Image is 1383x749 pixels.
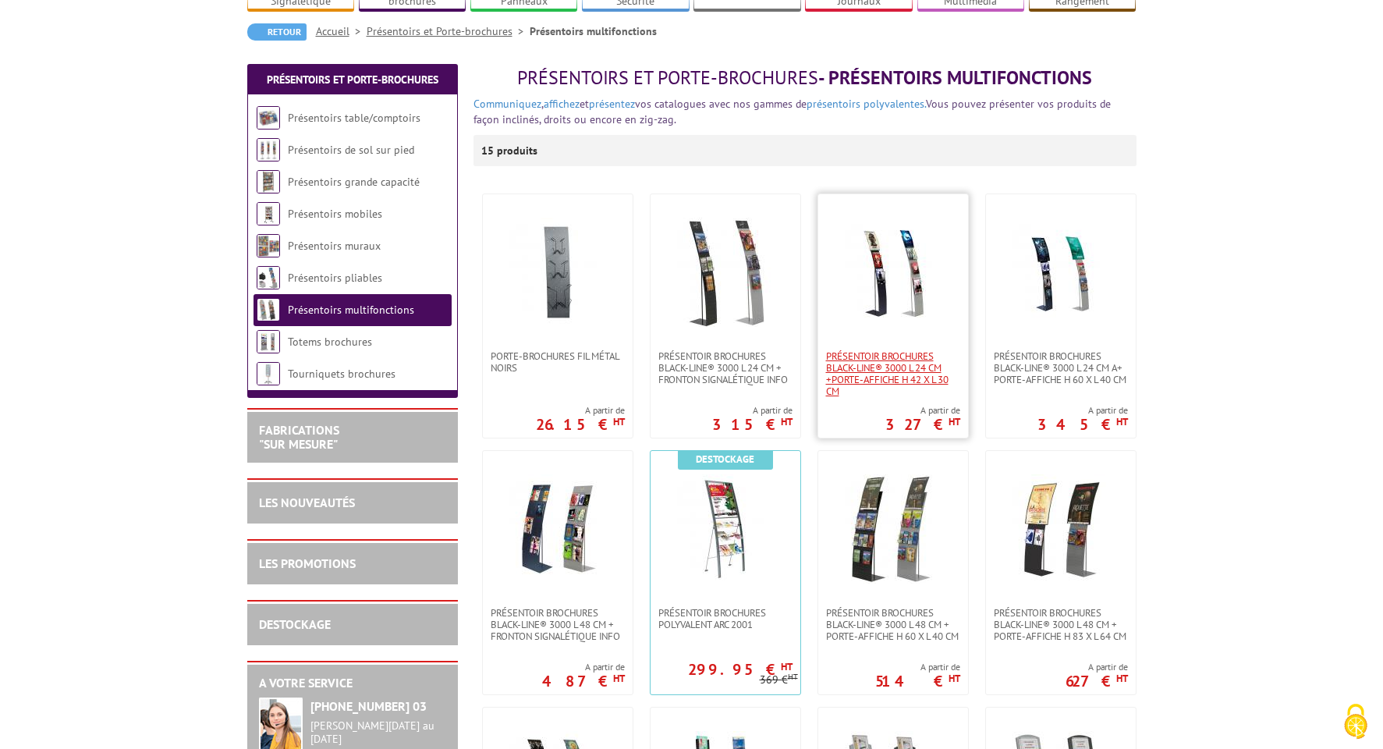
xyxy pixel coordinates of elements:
[259,556,356,571] a: LES PROMOTIONS
[651,607,800,630] a: Présentoir Brochures polyvalent Arc 2001
[885,420,960,429] p: 327 €
[288,143,414,157] a: Présentoirs de sol sur pied
[473,97,1111,126] span: Vous pouvez présenter vos produits de façon inclinés, droits ou encore en zig-zag.
[1037,420,1128,429] p: 345 €
[994,607,1128,642] span: Présentoir brochures Black-Line® 3000 L 48 cm + porte-affiche H 83 x L 64 cm
[517,66,818,90] span: Présentoirs et Porte-brochures
[257,202,280,225] img: Présentoirs mobiles
[259,495,355,510] a: LES NOUVEAUTÉS
[875,661,960,673] span: A partir de
[994,350,1128,385] span: Présentoir brochures Black-Line® 3000 L 24 cm a+ porte-affiche H 60 x L 40 cm
[491,607,625,642] span: Présentoir brochures Black-Line® 3000 L 48 cm + fronton signalétique info
[259,616,331,632] a: DESTOCKAGE
[658,350,793,385] span: Présentoir Brochures Black-Line® 3000 L 24 cm + Fronton signalétique info
[536,404,625,417] span: A partir de
[473,97,807,111] font: , et vos catalogues avec nos gammes de
[696,453,754,466] b: Destockage
[483,607,633,642] a: Présentoir brochures Black-Line® 3000 L 48 cm + fronton signalétique info
[481,135,540,166] p: 15 produits
[1006,474,1115,584] img: Présentoir brochures Black-Line® 3000 L 48 cm + porte-affiche H 83 x L 64 cm
[257,234,280,257] img: Présentoirs muraux
[542,676,625,686] p: 487 €
[257,138,280,162] img: Présentoirs de sol sur pied
[257,106,280,130] img: Présentoirs table/comptoirs
[491,350,625,374] span: Porte-brochures fil métal noirs
[257,362,280,385] img: Tourniquets brochures
[613,672,625,685] sup: HT
[839,218,948,327] img: Présentoir Brochures Black-Line® 3000 L 24 cm +porte-affiche H 42 x L 30 cm
[949,672,960,685] sup: HT
[818,350,968,397] a: Présentoir Brochures Black-Line® 3000 L 24 cm +porte-affiche H 42 x L 30 cm
[589,97,635,111] a: présentez
[839,474,948,584] img: Présentoir brochures Black-Line® 3000 L 48 cm + porte-affiche H 60 x L 40 cm
[257,298,280,321] img: Présentoirs multifonctions
[483,350,633,374] a: Porte-brochures fil métal noirs
[367,24,530,38] a: Présentoirs et Porte-brochures
[781,415,793,428] sup: HT
[788,671,798,682] sup: HT
[257,266,280,289] img: Présentoirs pliables
[257,330,280,353] img: Totems brochures
[267,73,438,87] a: Présentoirs et Porte-brochures
[1116,415,1128,428] sup: HT
[310,719,446,746] div: [PERSON_NAME][DATE] au [DATE]
[544,97,580,111] a: affichez
[688,665,793,674] p: 299.95 €
[316,24,367,38] a: Accueil
[247,23,307,41] a: Retour
[826,350,960,397] span: Présentoir Brochures Black-Line® 3000 L 24 cm +porte-affiche H 42 x L 30 cm
[288,239,381,253] a: Présentoirs muraux
[712,404,793,417] span: A partir de
[288,367,395,381] a: Tourniquets brochures
[885,404,960,417] span: A partir de
[1116,672,1128,685] sup: HT
[288,335,372,349] a: Totems brochures
[288,111,420,125] a: Présentoirs table/comptoirs
[986,607,1136,642] a: Présentoir brochures Black-Line® 3000 L 48 cm + porte-affiche H 83 x L 64 cm
[473,97,541,111] a: Communiquez
[288,271,382,285] a: Présentoirs pliables
[807,97,926,111] a: présentoirs polyvalentes.
[658,607,793,630] span: Présentoir Brochures polyvalent Arc 2001
[310,698,427,714] strong: [PHONE_NUMBER] 03
[542,661,625,673] span: A partir de
[651,350,800,385] a: Présentoir Brochures Black-Line® 3000 L 24 cm + Fronton signalétique info
[288,175,420,189] a: Présentoirs grande capacité
[1066,676,1128,686] p: 627 €
[1336,702,1375,741] img: Cookies (fenêtre modale)
[257,170,280,193] img: Présentoirs grande capacité
[1006,218,1115,327] img: Présentoir brochures Black-Line® 3000 L 24 cm a+ porte-affiche H 60 x L 40 cm
[503,474,612,584] img: Présentoir brochures Black-Line® 3000 L 48 cm + fronton signalétique info
[1066,661,1128,673] span: A partir de
[288,207,382,221] a: Présentoirs mobiles
[473,68,1137,88] h1: - Présentoirs multifonctions
[1328,696,1383,749] button: Cookies (fenêtre modale)
[671,218,780,327] img: Présentoir Brochures Black-Line® 3000 L 24 cm + Fronton signalétique info
[536,420,625,429] p: 26.15 €
[259,676,446,690] h2: A votre service
[1037,404,1128,417] span: A partir de
[530,23,657,39] li: Présentoirs multifonctions
[818,607,968,642] a: Présentoir brochures Black-Line® 3000 L 48 cm + porte-affiche H 60 x L 40 cm
[712,420,793,429] p: 315 €
[826,607,960,642] span: Présentoir brochures Black-Line® 3000 L 48 cm + porte-affiche H 60 x L 40 cm
[503,218,612,327] img: Porte-brochures fil métal noirs
[875,676,960,686] p: 514 €
[671,474,780,584] img: Présentoir Brochures polyvalent Arc 2001
[760,674,798,686] p: 369 €
[259,422,339,452] a: FABRICATIONS"Sur Mesure"
[613,415,625,428] sup: HT
[986,350,1136,385] a: Présentoir brochures Black-Line® 3000 L 24 cm a+ porte-affiche H 60 x L 40 cm
[949,415,960,428] sup: HT
[781,660,793,673] sup: HT
[288,303,414,317] a: Présentoirs multifonctions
